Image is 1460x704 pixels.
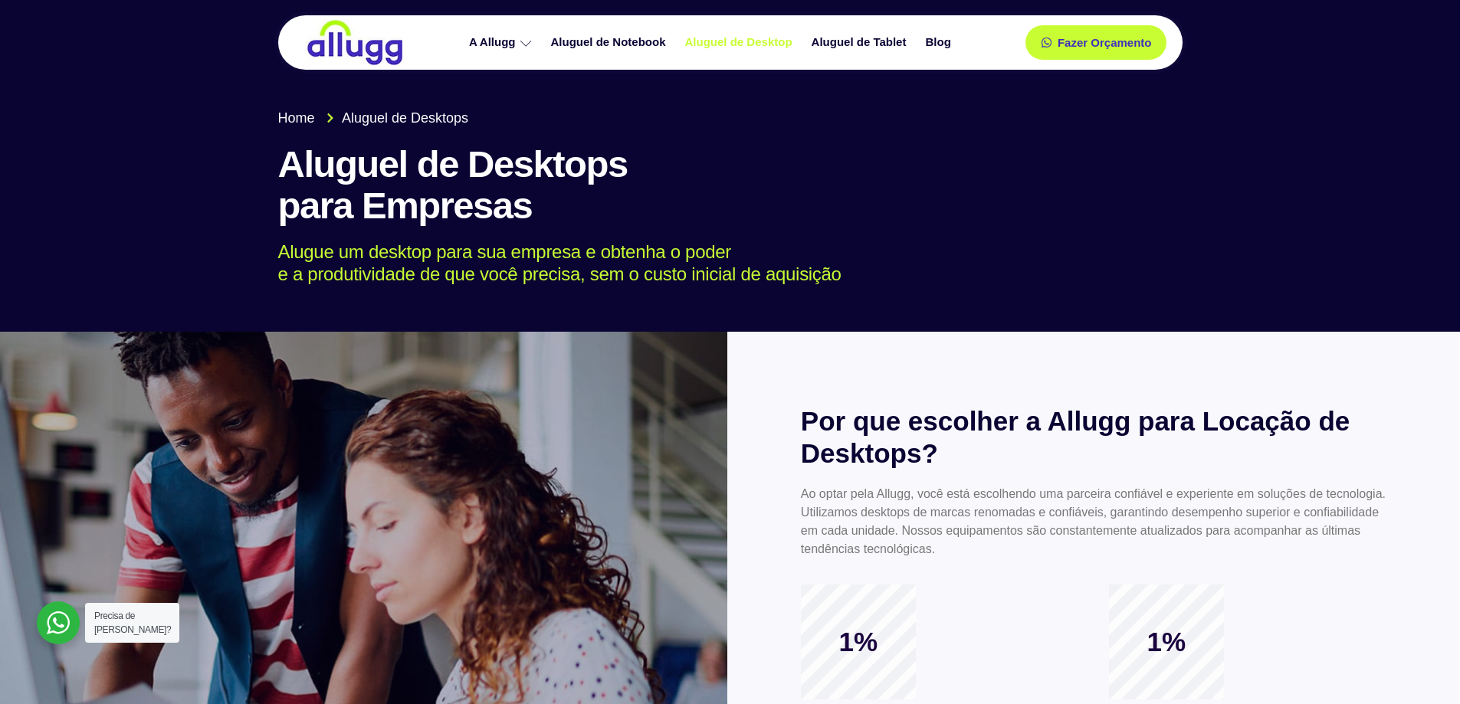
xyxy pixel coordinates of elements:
[801,485,1386,558] p: Ao optar pela Allugg, você está escolhendo uma parceira confiável e experiente em soluções de tec...
[1109,626,1224,658] span: 1%
[1025,25,1167,60] a: Fazer Orçamento
[461,29,543,56] a: A Allugg
[543,29,678,56] a: Aluguel de Notebook
[94,611,171,635] span: Precisa de [PERSON_NAME]?
[278,108,315,129] span: Home
[305,19,405,66] img: locação de TI é Allugg
[804,29,918,56] a: Aluguel de Tablet
[801,405,1386,470] h2: Por que escolher a Allugg para Locação de Desktops?
[1058,37,1152,48] span: Fazer Orçamento
[678,29,804,56] a: Aluguel de Desktop
[917,29,962,56] a: Blog
[801,626,916,658] span: 1%
[278,144,1183,227] h1: Aluguel de Desktops para Empresas
[338,108,468,129] span: Aluguel de Desktops
[278,241,1160,286] p: Alugue um desktop para sua empresa e obtenha o poder e a produtividade de que você precisa, sem o...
